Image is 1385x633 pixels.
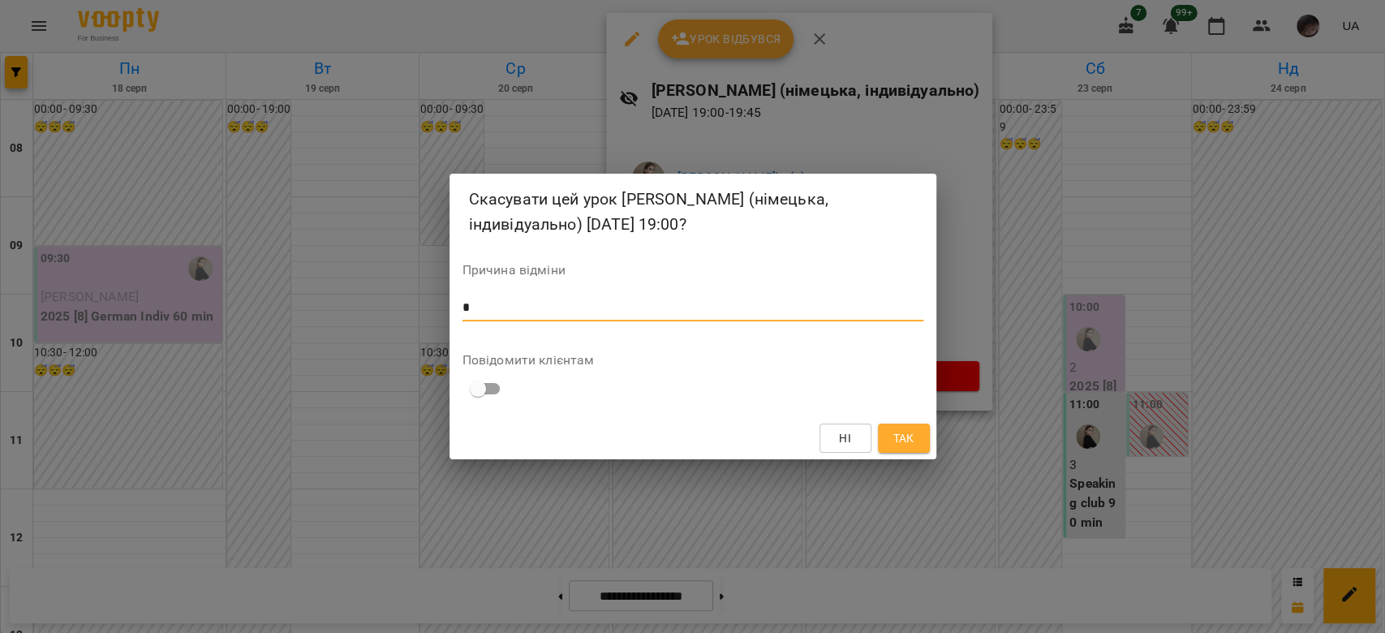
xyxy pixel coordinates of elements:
[839,428,851,448] span: Ні
[469,187,917,238] h2: Скасувати цей урок [PERSON_NAME] (німецька, індивідуально) [DATE] 19:00?
[462,354,923,367] label: Повідомити клієнтам
[462,264,923,277] label: Причина відміни
[878,424,930,453] button: Так
[893,428,914,448] span: Так
[819,424,871,453] button: Ні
